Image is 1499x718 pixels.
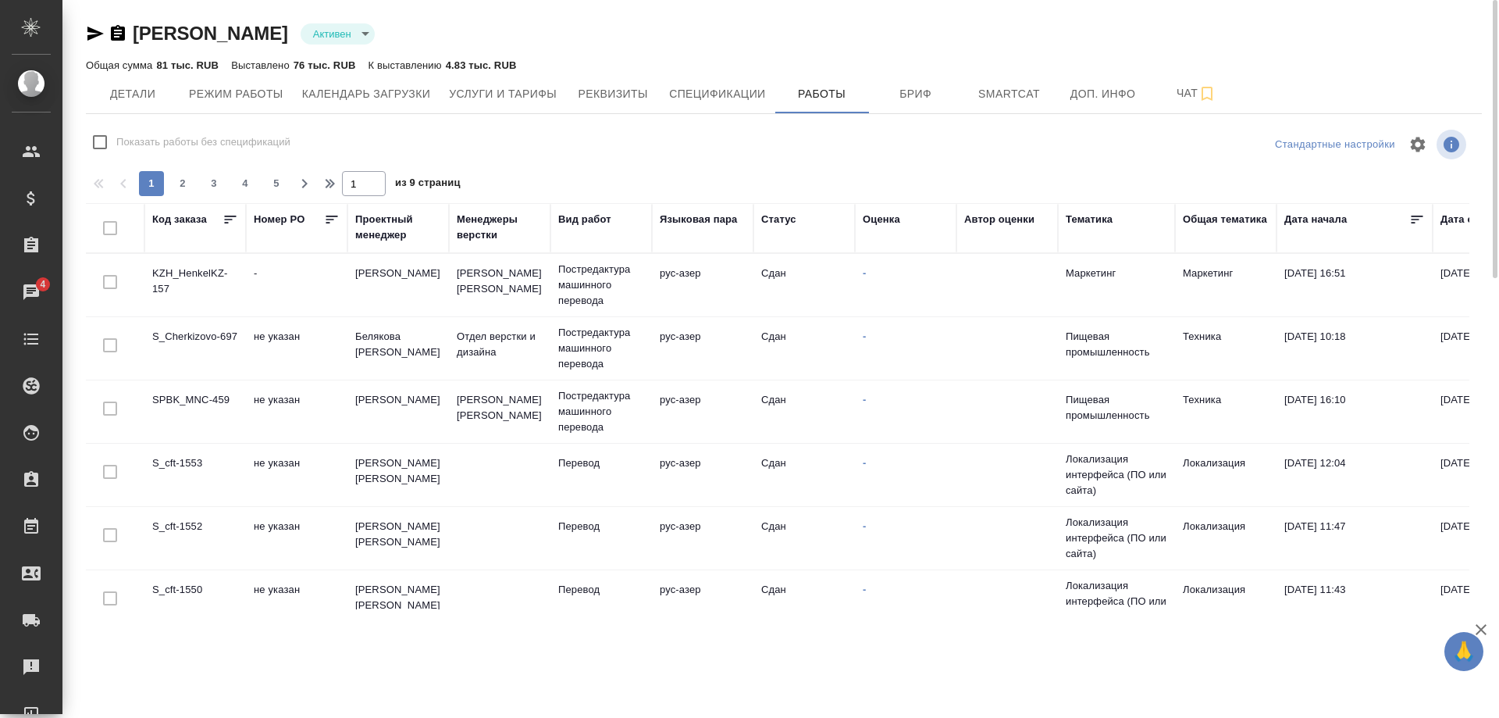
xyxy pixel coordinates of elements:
[652,321,753,376] td: рус-азер
[4,273,59,312] a: 4
[246,321,347,376] td: не указан
[144,574,246,629] td: S_cft-1550
[1175,448,1276,502] td: Локализация
[264,176,289,191] span: 5
[669,84,765,104] span: Спецификации
[1066,392,1167,423] p: Пищевая промышленность
[972,84,1047,104] span: Smartcat
[753,258,855,313] td: Сдан
[201,176,226,191] span: 3
[347,448,449,502] td: [PERSON_NAME] [PERSON_NAME]
[863,520,866,532] a: -
[86,24,105,43] button: Скопировать ссылку для ЯМессенджера
[170,176,195,191] span: 2
[1175,258,1276,313] td: Маркетинг
[558,212,611,227] div: Вид работ
[863,267,866,279] a: -
[170,171,195,196] button: 2
[575,84,650,104] span: Реквизиты
[652,258,753,313] td: рус-азер
[457,212,543,243] div: Менеджеры верстки
[1276,511,1433,566] td: [DATE] 11:47
[558,582,644,598] p: Перевод
[449,84,557,104] span: Услуги и тарифы
[1066,84,1141,104] span: Доп. инфо
[863,330,866,342] a: -
[660,212,738,227] div: Языковая пара
[652,574,753,629] td: рус-азер
[294,59,356,71] p: 76 тыс. RUB
[1284,212,1347,227] div: Дата начала
[133,23,288,44] a: [PERSON_NAME]
[246,511,347,566] td: не указан
[1276,321,1433,376] td: [DATE] 10:18
[368,59,445,71] p: К выставлению
[558,325,644,372] p: Постредактура машинного перевода
[302,84,431,104] span: Календарь загрузки
[201,171,226,196] button: 3
[1066,212,1113,227] div: Тематика
[753,448,855,502] td: Сдан
[301,23,375,45] div: Активен
[189,84,283,104] span: Режим работы
[86,59,156,71] p: Общая сумма
[1271,133,1399,157] div: split button
[144,384,246,439] td: SPBK_MNC-459
[1437,130,1469,159] span: Посмотреть информацию
[1399,126,1437,163] span: Настроить таблицу
[347,258,449,313] td: [PERSON_NAME]
[246,258,347,313] td: -
[1175,384,1276,439] td: Техника
[233,171,258,196] button: 4
[863,457,866,469] a: -
[1175,511,1276,566] td: Локализация
[347,384,449,439] td: [PERSON_NAME]
[652,511,753,566] td: рус-азер
[863,584,866,595] a: -
[753,321,855,376] td: Сдан
[144,258,246,313] td: KZH_HenkelKZ-157
[449,384,550,439] td: [PERSON_NAME] [PERSON_NAME]
[446,59,517,71] p: 4.83 тыс. RUB
[652,448,753,502] td: рус-азер
[144,321,246,376] td: S_Cherkizovo-697
[1175,321,1276,376] td: Техника
[109,24,127,43] button: Скопировать ссылку
[116,134,290,150] span: Показать работы без спецификаций
[144,511,246,566] td: S_cft-1552
[231,59,294,71] p: Выставлено
[246,448,347,502] td: не указан
[1183,212,1267,227] div: Общая тематика
[144,448,246,502] td: S_cft-1553
[761,212,796,227] div: Статус
[1159,84,1234,103] span: Чат
[1276,574,1433,629] td: [DATE] 11:43
[30,277,55,292] span: 4
[95,84,170,104] span: Детали
[1444,632,1483,671] button: 🙏
[558,262,644,309] p: Постредактура машинного перевода
[753,574,855,629] td: Сдан
[308,27,356,41] button: Активен
[1066,515,1167,562] p: Локализация интерфейса (ПО или сайта)
[558,519,644,534] p: Перевод
[1276,258,1433,313] td: [DATE] 16:51
[156,59,219,71] p: 81 тыс. RUB
[863,212,900,227] div: Оценка
[652,384,753,439] td: рус-азер
[355,212,441,243] div: Проектный менеджер
[785,84,860,104] span: Работы
[1276,448,1433,502] td: [DATE] 12:04
[152,212,207,227] div: Код заказа
[395,173,461,196] span: из 9 страниц
[1066,329,1167,360] p: Пищевая промышленность
[449,258,550,313] td: [PERSON_NAME] [PERSON_NAME]
[753,511,855,566] td: Сдан
[1451,635,1477,668] span: 🙏
[254,212,304,227] div: Номер PO
[347,574,449,629] td: [PERSON_NAME] [PERSON_NAME]
[753,384,855,439] td: Сдан
[233,176,258,191] span: 4
[1276,384,1433,439] td: [DATE] 16:10
[1066,266,1167,281] p: Маркетинг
